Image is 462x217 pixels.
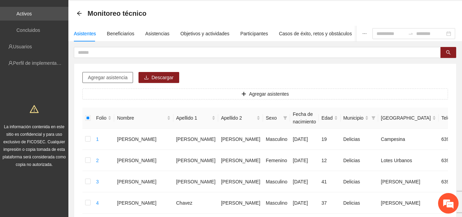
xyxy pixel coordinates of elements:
[173,150,218,171] td: [PERSON_NAME]
[13,44,32,49] a: Usuarios
[440,47,456,58] button: search
[173,129,218,150] td: [PERSON_NAME]
[290,171,319,192] td: [DATE]
[88,74,128,81] span: Agregar asistencia
[36,35,115,44] div: Chatee con nosotros ahora
[263,150,290,171] td: Femenino
[16,27,40,33] a: Concluidos
[3,124,66,167] span: La información contenida en este sitio es confidencial y para uso exclusivo de FICOSEC. Cualquier...
[341,192,378,214] td: Delicias
[173,171,218,192] td: [PERSON_NAME]
[341,108,378,129] th: Municipio
[371,116,375,120] span: filter
[218,129,263,150] td: [PERSON_NAME]
[218,150,263,171] td: [PERSON_NAME]
[16,11,32,16] a: Activos
[266,114,280,122] span: Sexo
[93,108,114,129] th: Folio
[378,129,439,150] td: Campesina
[341,129,378,150] td: Delicias
[408,31,413,36] span: to
[96,136,99,142] a: 1
[82,88,448,99] button: plusAgregar asistentes
[218,171,263,192] td: [PERSON_NAME]
[279,30,352,37] div: Casos de éxito, retos y obstáculos
[144,75,149,81] span: download
[114,171,173,192] td: [PERSON_NAME]
[319,171,341,192] td: 41
[446,50,451,56] span: search
[240,30,268,37] div: Participantes
[82,72,133,83] button: Agregar asistencia
[77,11,82,16] div: Back
[290,108,319,129] th: Fecha de nacimiento
[3,144,130,168] textarea: Escriba su mensaje y pulse “Intro”
[357,26,372,41] button: ellipsis
[290,129,319,150] td: [DATE]
[40,70,94,139] span: Estamos en línea.
[77,11,82,16] span: arrow-left
[378,192,439,214] td: [PERSON_NAME]
[263,171,290,192] td: Masculino
[290,150,319,171] td: [DATE]
[321,114,333,122] span: Edad
[341,171,378,192] td: Delicias
[319,150,341,171] td: 12
[408,31,413,36] span: swap-right
[74,30,96,37] div: Asistentes
[378,171,439,192] td: [PERSON_NAME]
[30,105,39,113] span: warning
[319,192,341,214] td: 37
[114,192,173,214] td: [PERSON_NAME]
[319,129,341,150] td: 19
[282,113,289,123] span: filter
[173,192,218,214] td: Chavez
[370,113,377,123] span: filter
[378,150,439,171] td: Lotes Urbanos
[13,60,66,66] a: Perfil de implementadora
[319,108,341,129] th: Edad
[107,30,134,37] div: Beneficiarios
[114,108,173,129] th: Nombre
[96,114,106,122] span: Folio
[112,3,129,20] div: Minimizar ventana de chat en vivo
[218,192,263,214] td: [PERSON_NAME]
[176,114,210,122] span: Apellido 1
[343,114,364,122] span: Municipio
[96,200,99,206] a: 4
[378,108,439,129] th: Colonia
[263,192,290,214] td: Masculino
[96,158,99,163] a: 2
[290,192,319,214] td: [DATE]
[138,72,179,83] button: downloadDescargar
[381,114,431,122] span: [GEOGRAPHIC_DATA]
[151,74,174,81] span: Descargar
[218,108,263,129] th: Apellido 2
[173,108,218,129] th: Apellido 1
[263,129,290,150] td: Masculino
[341,150,378,171] td: Delicias
[362,31,367,36] span: ellipsis
[283,116,287,120] span: filter
[181,30,229,37] div: Objetivos y actividades
[114,129,173,150] td: [PERSON_NAME]
[145,30,170,37] div: Asistencias
[114,150,173,171] td: [PERSON_NAME]
[221,114,255,122] span: Apellido 2
[88,8,146,19] span: Monitoreo técnico
[96,179,99,184] a: 3
[241,92,246,97] span: plus
[249,90,289,98] span: Agregar asistentes
[117,114,166,122] span: Nombre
